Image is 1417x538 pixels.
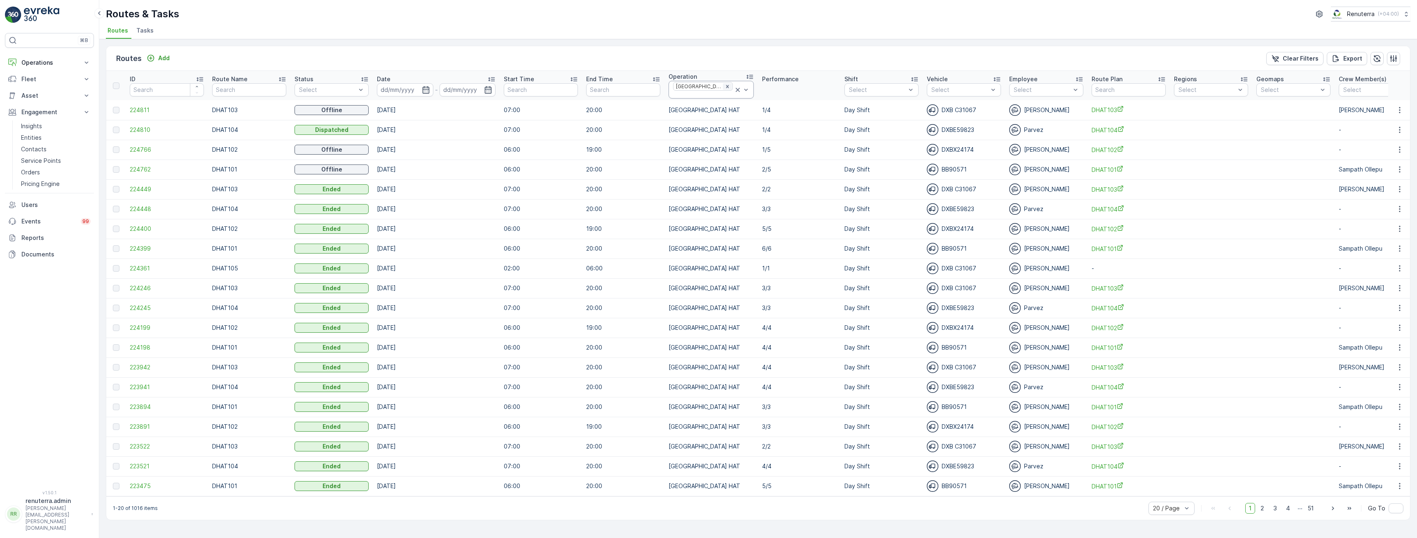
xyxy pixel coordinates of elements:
div: BB90571 [927,164,1001,175]
p: DHAT102 [212,146,286,154]
span: DHAT101 [1092,403,1166,411]
span: 4 [1282,503,1294,514]
span: DHAT103 [1092,442,1166,451]
p: Ended [323,264,341,273]
td: [DATE] [373,377,500,397]
span: DHAT103 [1092,363,1166,372]
span: 224399 [130,244,204,253]
a: 224762 [130,165,204,174]
img: svg%3e [927,183,938,195]
a: Pricing Engine [18,178,94,190]
p: Users [21,201,91,209]
span: Routes [108,26,128,35]
span: DHAT102 [1092,146,1166,154]
p: Asset [21,92,77,100]
p: Ended [323,304,341,312]
a: DHAT101 [1092,343,1166,352]
p: Engagement [21,108,77,116]
button: Dispatched [295,125,369,135]
img: svg%3e [1009,381,1021,393]
span: 51 [1304,503,1317,514]
a: DHAT101 [1092,482,1166,491]
img: svg%3e [1009,203,1021,215]
p: Day Shift [844,106,919,114]
a: DHAT101 [1092,244,1166,253]
td: [DATE] [373,219,500,239]
span: DHAT102 [1092,324,1166,332]
a: DHAT104 [1092,462,1166,471]
p: Status [295,75,313,83]
a: Contacts [18,143,94,155]
p: 20:00 [586,126,660,134]
p: Sampath Ollepu [1339,165,1382,174]
p: Ended [323,403,341,411]
img: svg%3e [927,282,938,294]
a: 223891 [130,423,204,431]
input: Search [586,83,660,96]
img: svg%3e [927,203,938,215]
button: Offline [295,145,369,155]
a: 224448 [130,205,204,213]
img: svg%3e [927,223,938,235]
img: svg%3e [927,124,938,136]
p: 19:00 [586,146,660,154]
p: Day Shift [844,165,919,174]
p: Routes [116,53,142,64]
p: Clear Filters [1283,54,1319,63]
td: [DATE] [373,456,500,476]
p: Add [158,54,170,62]
p: Regions [1174,75,1197,83]
span: DHAT104 [1092,126,1166,134]
p: Crew Member(s) [1339,75,1387,83]
p: ID [130,75,136,83]
td: [DATE] [373,160,500,179]
a: Entities [18,132,94,143]
span: 223942 [130,363,204,371]
img: svg%3e [927,144,938,155]
a: DHAT102 [1092,225,1166,233]
p: [PERSON_NAME][EMAIL_ADDRESS][PERSON_NAME][DOMAIN_NAME] [26,505,87,531]
a: DHAT103 [1092,284,1166,293]
p: Select [1014,86,1071,94]
p: ⌘B [80,37,88,44]
p: [GEOGRAPHIC_DATA] HAT [669,185,754,193]
input: Search [1092,83,1166,96]
button: Clear Filters [1266,52,1323,65]
img: Screenshot_2024-07-26_at_13.33.01.png [1331,9,1344,19]
div: [PERSON_NAME] [1009,104,1083,116]
span: 223941 [130,383,204,391]
p: Contacts [21,145,47,153]
span: 223521 [130,462,204,470]
p: ( +04:00 ) [1378,11,1399,17]
p: Ended [323,185,341,193]
p: Shift [844,75,858,83]
div: DXBX24174 [927,144,1001,155]
a: 224245 [130,304,204,312]
p: End Time [586,75,613,83]
p: DHAT101 [212,165,286,174]
p: Date [377,75,390,83]
span: DHAT104 [1092,205,1166,214]
p: 1/4 [762,106,836,114]
p: [GEOGRAPHIC_DATA] HAT [669,165,754,174]
p: 99 [82,218,89,225]
p: Geomaps [1256,75,1284,83]
p: Operation [669,73,697,81]
button: Asset [5,87,94,104]
span: 224361 [130,264,204,273]
td: [DATE] [373,397,500,417]
p: Route Plan [1092,75,1122,83]
span: 224400 [130,225,204,233]
a: 224246 [130,284,204,292]
p: 2/5 [762,165,836,174]
img: svg%3e [1009,302,1021,314]
td: [DATE] [373,298,500,318]
button: Operations [5,54,94,71]
img: svg%3e [927,322,938,334]
div: Remove Dubai HAT [723,83,732,90]
a: 223522 [130,442,204,451]
td: [DATE] [373,239,500,258]
img: logo_light-DOdMpM7g.png [24,7,59,23]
